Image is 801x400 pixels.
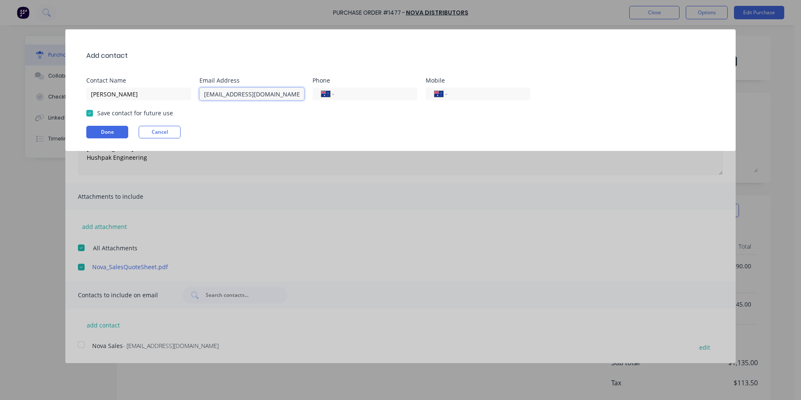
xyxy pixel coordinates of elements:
div: Mobile [426,78,539,83]
div: Add contact [86,51,128,61]
button: Cancel [139,126,181,138]
button: Done [86,126,128,138]
div: Save contact for future use [97,109,173,117]
div: Email Address [199,78,313,83]
div: Phone [313,78,426,83]
div: Contact Name [86,78,199,83]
